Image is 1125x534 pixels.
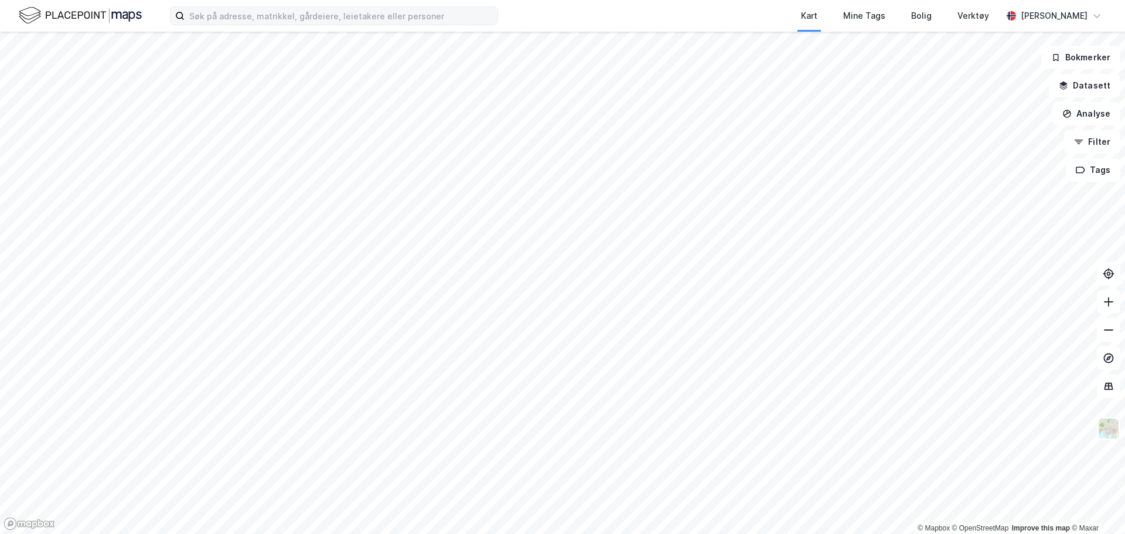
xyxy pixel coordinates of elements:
[843,9,885,23] div: Mine Tags
[911,9,932,23] div: Bolig
[1066,478,1125,534] div: Kontrollprogram for chat
[185,7,497,25] input: Søk på adresse, matrikkel, gårdeiere, leietakere eller personer
[957,9,989,23] div: Verktøy
[1021,9,1087,23] div: [PERSON_NAME]
[19,5,142,26] img: logo.f888ab2527a4732fd821a326f86c7f29.svg
[801,9,817,23] div: Kart
[1066,478,1125,534] iframe: Chat Widget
